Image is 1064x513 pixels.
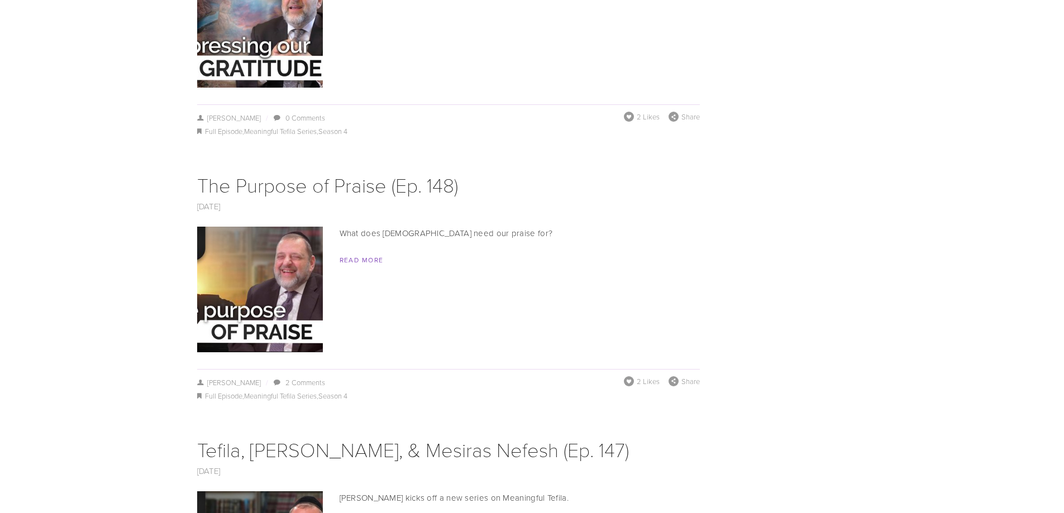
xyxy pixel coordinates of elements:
div: , , [197,390,700,403]
p: [PERSON_NAME] kicks off a new series on Meaningful Tefila. [197,491,700,505]
a: Season 4 [318,391,347,401]
a: Meaningful Tefila Series [244,126,317,136]
a: Full Episode [205,391,242,401]
a: The Purpose of Praise (Ep. 148) [197,171,458,198]
span: 2 Likes [637,376,660,386]
img: The Purpose of Praise (Ep. 148) [148,227,372,352]
a: Full Episode [205,126,242,136]
a: Tefila, [PERSON_NAME], & Mesiras Nefesh (Ep. 147) [197,435,629,463]
a: [PERSON_NAME] [197,377,261,387]
a: 0 Comments [285,113,325,123]
a: Read More [340,255,384,265]
a: Season 4 [318,126,347,136]
a: Meaningful Tefila Series [244,391,317,401]
div: Share [669,112,700,122]
a: 2 Comments [285,377,325,387]
span: 2 Likes [637,112,660,122]
span: / [261,377,272,387]
span: / [261,113,272,123]
div: Share [669,376,700,386]
a: [PERSON_NAME] [197,113,261,123]
a: [DATE] [197,200,221,212]
div: , , [197,125,700,138]
p: What does [DEMOGRAPHIC_DATA] need our praise for? [197,227,700,240]
a: [DATE] [197,465,221,477]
